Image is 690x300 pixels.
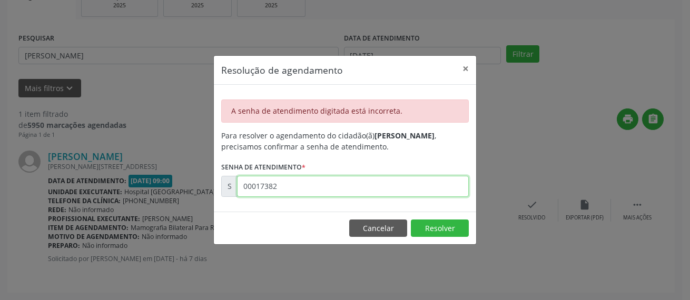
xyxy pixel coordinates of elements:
button: Cancelar [349,219,407,237]
div: Para resolver o agendamento do cidadão(ã) , precisamos confirmar a senha de atendimento. [221,130,469,152]
button: Resolver [411,219,469,237]
h5: Resolução de agendamento [221,63,343,77]
b: [PERSON_NAME] [374,131,435,141]
label: Senha de atendimento [221,159,305,176]
div: A senha de atendimento digitada está incorreta. [221,99,469,123]
button: Close [455,56,476,82]
div: S [221,176,238,197]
